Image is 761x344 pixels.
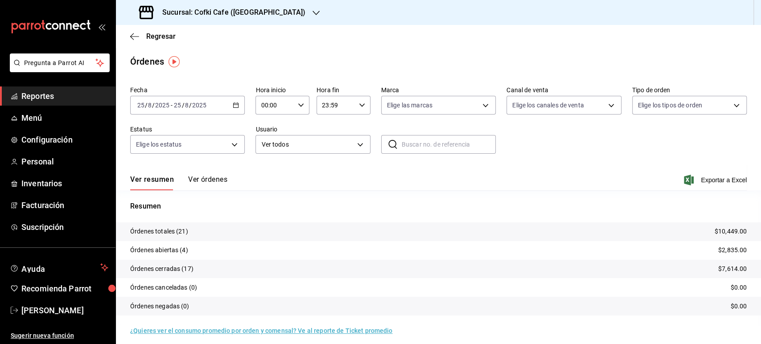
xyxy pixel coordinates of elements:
p: Órdenes canceladas (0) [130,283,197,292]
label: Estatus [130,126,245,132]
label: Hora fin [317,87,370,93]
span: Menú [21,112,108,124]
h3: Sucursal: Cofki Cafe ([GEOGRAPHIC_DATA]) [155,7,305,18]
span: Inventarios [21,177,108,189]
span: Configuración [21,134,108,146]
p: Órdenes negadas (0) [130,302,189,311]
span: Elige las marcas [387,101,432,110]
span: Suscripción [21,221,108,233]
div: Órdenes [130,55,164,68]
img: Tooltip marker [169,56,180,67]
span: / [181,102,184,109]
input: -- [137,102,145,109]
button: Ver resumen [130,175,174,190]
input: -- [148,102,152,109]
span: Elige los tipos de orden [638,101,702,110]
p: $10,449.00 [715,227,747,236]
a: Pregunta a Parrot AI [6,65,110,74]
label: Marca [381,87,496,93]
span: / [145,102,148,109]
span: Personal [21,156,108,168]
span: Recomienda Parrot [21,283,108,295]
span: Facturación [21,199,108,211]
p: $7,614.00 [718,264,747,274]
button: open_drawer_menu [98,23,105,30]
span: / [189,102,192,109]
span: / [152,102,155,109]
span: Pregunta a Parrot AI [24,58,96,68]
button: Regresar [130,32,176,41]
label: Canal de venta [506,87,621,93]
label: Usuario [255,126,370,132]
span: Ayuda [21,262,97,273]
button: Pregunta a Parrot AI [10,53,110,72]
button: Exportar a Excel [686,175,747,185]
label: Tipo de orden [632,87,747,93]
input: Buscar no. de referencia [402,135,496,153]
label: Hora inicio [255,87,309,93]
input: -- [173,102,181,109]
input: -- [185,102,189,109]
a: ¿Quieres ver el consumo promedio por orden y comensal? Ve al reporte de Ticket promedio [130,327,392,334]
span: Reportes [21,90,108,102]
button: Ver órdenes [188,175,227,190]
span: Ver todos [261,140,354,149]
span: Elige los estatus [136,140,181,149]
p: $2,835.00 [718,246,747,255]
p: Órdenes abiertas (4) [130,246,188,255]
span: Sugerir nueva función [11,331,108,340]
span: - [171,102,173,109]
div: navigation tabs [130,175,227,190]
span: Elige los canales de venta [512,101,584,110]
label: Fecha [130,87,245,93]
input: ---- [155,102,170,109]
p: $0.00 [730,302,747,311]
p: Órdenes cerradas (17) [130,264,193,274]
input: ---- [192,102,207,109]
p: $0.00 [730,283,747,292]
p: Resumen [130,201,747,212]
span: [PERSON_NAME] [21,304,108,316]
span: Regresar [146,32,176,41]
p: Órdenes totales (21) [130,227,188,236]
